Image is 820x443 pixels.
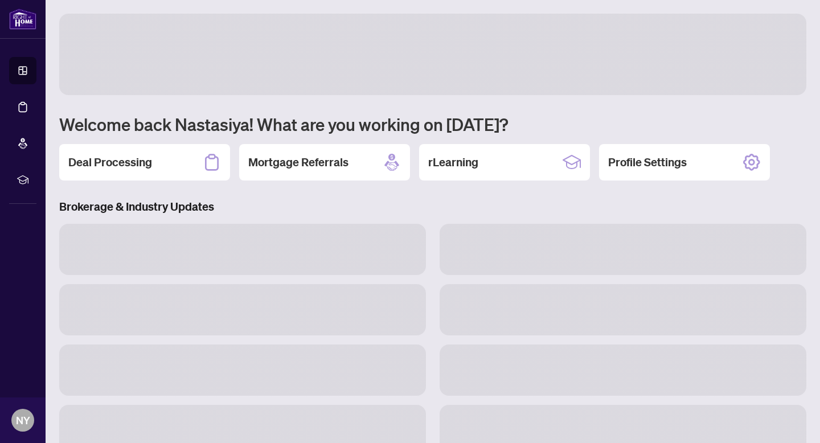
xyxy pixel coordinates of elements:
h3: Brokerage & Industry Updates [59,199,806,215]
h1: Welcome back Nastasiya! What are you working on [DATE]? [59,113,806,135]
h2: Deal Processing [68,154,152,170]
h2: rLearning [428,154,478,170]
span: NY [16,412,30,428]
img: logo [9,9,36,30]
h2: Mortgage Referrals [248,154,348,170]
h2: Profile Settings [608,154,687,170]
